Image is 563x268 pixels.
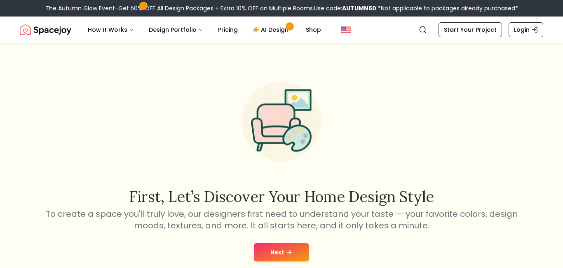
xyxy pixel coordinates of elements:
[299,21,328,38] a: Shop
[376,4,518,12] span: *Not applicable to packages already purchased*
[81,21,328,38] nav: Main
[342,4,376,12] b: AUTUMN50
[44,208,519,231] p: To create a space you'll truly love, our designers first need to understand your taste — your fav...
[142,21,210,38] button: Design Portfolio
[254,243,309,261] button: Next
[211,21,244,38] a: Pricing
[20,21,71,38] a: Spacejoy
[439,22,502,37] a: Start Your Project
[246,21,298,38] a: AI Design
[45,4,518,12] div: The Autumn Glow Event-Get 50% OFF All Design Packages + Extra 10% OFF on Multiple Rooms.
[229,69,334,175] img: Start Style Quiz Illustration
[20,17,543,43] nav: Global
[81,21,141,38] button: How It Works
[314,4,376,12] span: Use code:
[44,188,519,205] h2: First, let’s discover your home design style
[341,25,351,35] img: United States
[20,21,71,38] img: Spacejoy Logo
[509,22,543,37] a: Login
